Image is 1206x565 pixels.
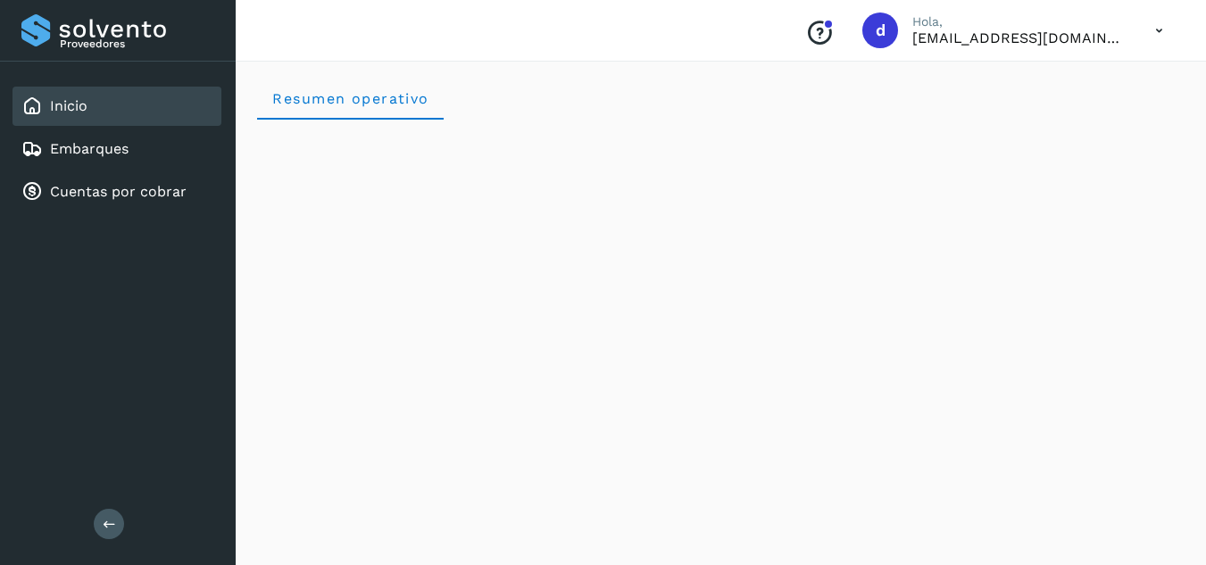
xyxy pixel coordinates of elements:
[12,129,221,169] div: Embarques
[912,29,1127,46] p: daniel3129@outlook.com
[12,87,221,126] div: Inicio
[60,37,214,50] p: Proveedores
[50,97,87,114] a: Inicio
[50,140,129,157] a: Embarques
[912,14,1127,29] p: Hola,
[12,172,221,212] div: Cuentas por cobrar
[271,90,429,107] span: Resumen operativo
[50,183,187,200] a: Cuentas por cobrar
